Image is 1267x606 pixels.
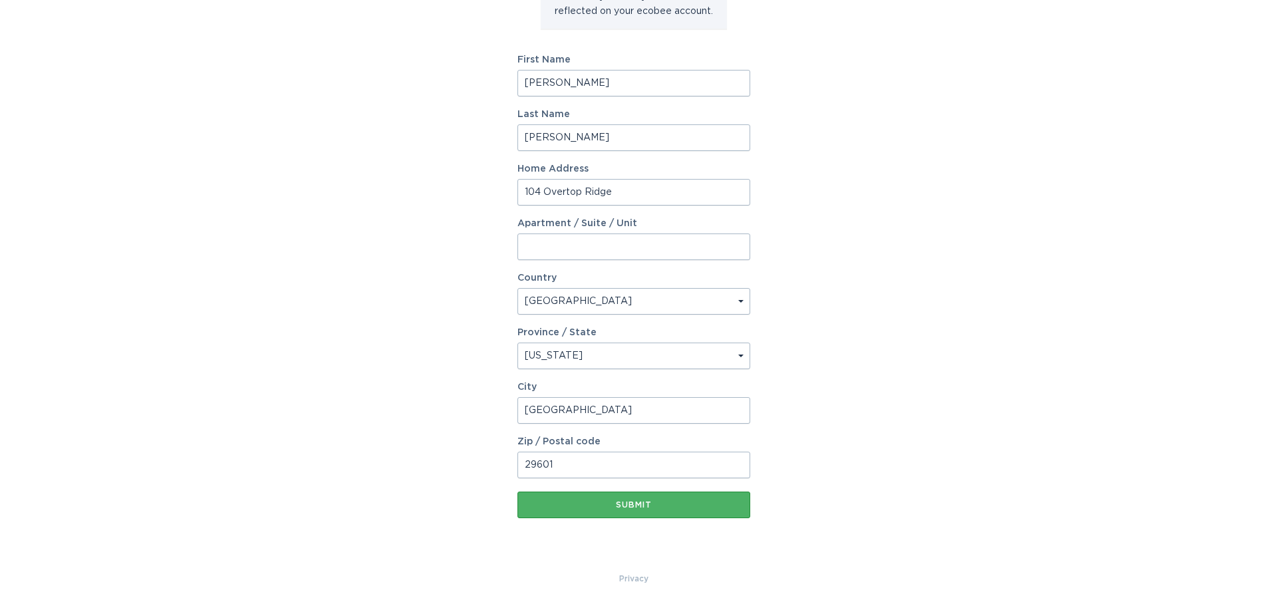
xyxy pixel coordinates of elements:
label: Zip / Postal code [517,437,750,446]
button: Submit [517,492,750,518]
a: Privacy Policy & Terms of Use [619,571,648,586]
label: Province / State [517,328,597,337]
label: Last Name [517,110,750,119]
label: Country [517,273,557,283]
label: First Name [517,55,750,65]
label: Apartment / Suite / Unit [517,219,750,228]
label: City [517,382,750,392]
div: Submit [524,501,744,509]
label: Home Address [517,164,750,174]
